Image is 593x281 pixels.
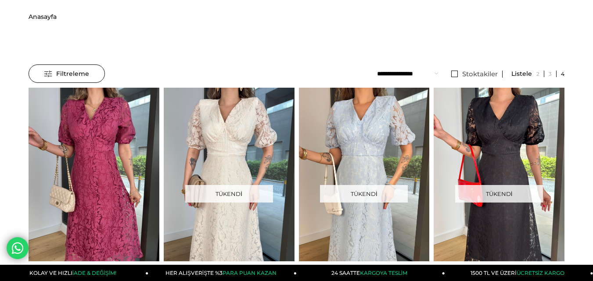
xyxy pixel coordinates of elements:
img: V Yaka Dantel Detaylı Elonma Mavi Kadın Elbise 25Y407 [299,88,430,262]
span: İADE & DEĞİŞİM! [72,270,116,276]
a: Stoktakiler [447,71,503,78]
img: V Yaka Dantel Detaylı Elonma Bordo Kadın Elbise 25Y407 [29,88,159,262]
span: PARA PUAN KAZAN [223,270,277,276]
span: Stoktakiler [462,70,498,78]
a: HER ALIŞVERİŞTE %3PARA PUAN KAZAN [148,265,297,281]
a: 24 SAATTEKARGOYA TESLİM [297,265,445,281]
a: KOLAY VE HIZLIİADE & DEĞİŞİM! [0,265,149,281]
img: V Yaka Dantel Detaylı Elonma Taş Kadın Elbise 25Y407 [164,88,295,262]
span: ÜCRETSİZ KARGO [517,270,564,276]
img: V Yaka Dantel Detaylı Elonma Siyah Kadın Elbise 25Y407 [434,88,564,262]
span: KARGOYA TESLİM [360,270,407,276]
span: Filtreleme [44,65,89,82]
